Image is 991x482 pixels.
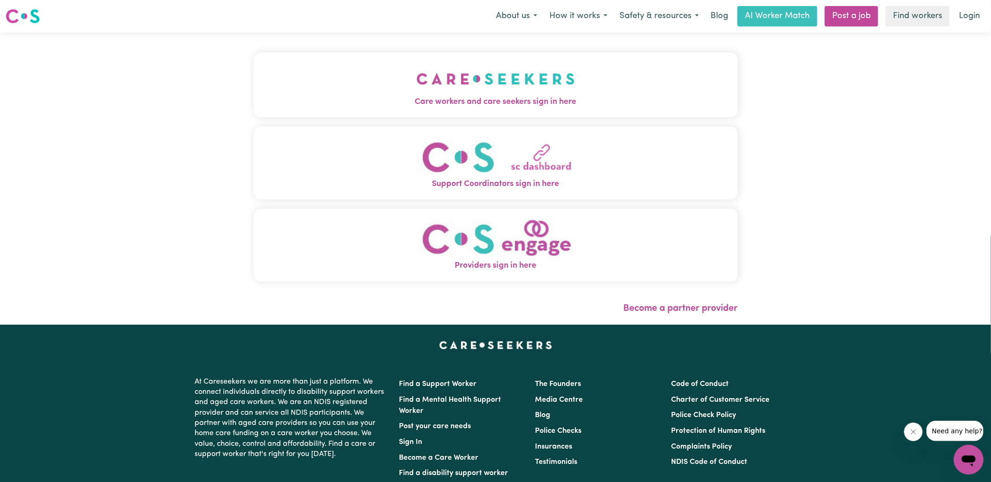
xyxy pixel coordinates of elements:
a: Become a Care Worker [399,454,478,462]
a: The Founders [535,380,581,388]
a: Blog [705,6,734,26]
a: Charter of Customer Service [672,396,770,404]
img: Careseekers logo [6,8,40,25]
a: Blog [535,411,550,419]
a: Careseekers home page [439,341,552,349]
a: Find a Mental Health Support Worker [399,396,501,415]
span: Support Coordinators sign in here [254,178,738,190]
p: At Careseekers we are more than just a platform. We connect individuals directly to disability su... [195,373,388,463]
iframe: Message from company [926,421,984,441]
a: Find workers [886,6,950,26]
a: Media Centre [535,396,583,404]
button: Providers sign in here [254,209,738,282]
a: Complaints Policy [672,443,732,450]
a: Protection of Human Rights [672,427,766,435]
button: Care workers and care seekers sign in here [254,52,738,117]
a: Police Check Policy [672,411,737,419]
a: Post a job [825,6,878,26]
a: Testimonials [535,458,577,466]
button: Safety & resources [613,6,705,26]
iframe: Button to launch messaging window [954,445,984,475]
button: How it works [543,6,613,26]
a: Post your care needs [399,423,471,430]
a: Code of Conduct [672,380,729,388]
a: AI Worker Match [737,6,817,26]
a: Insurances [535,443,572,450]
a: Find a disability support worker [399,469,508,477]
a: Police Checks [535,427,581,435]
iframe: Close message [904,423,923,441]
a: Sign In [399,438,422,446]
button: About us [490,6,543,26]
a: Find a Support Worker [399,380,476,388]
a: Become a partner provider [624,304,738,313]
button: Support Coordinators sign in here [254,127,738,199]
span: Care workers and care seekers sign in here [254,96,738,108]
a: Login [953,6,985,26]
a: Careseekers logo [6,6,40,27]
a: NDIS Code of Conduct [672,458,748,466]
span: Providers sign in here [254,260,738,272]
